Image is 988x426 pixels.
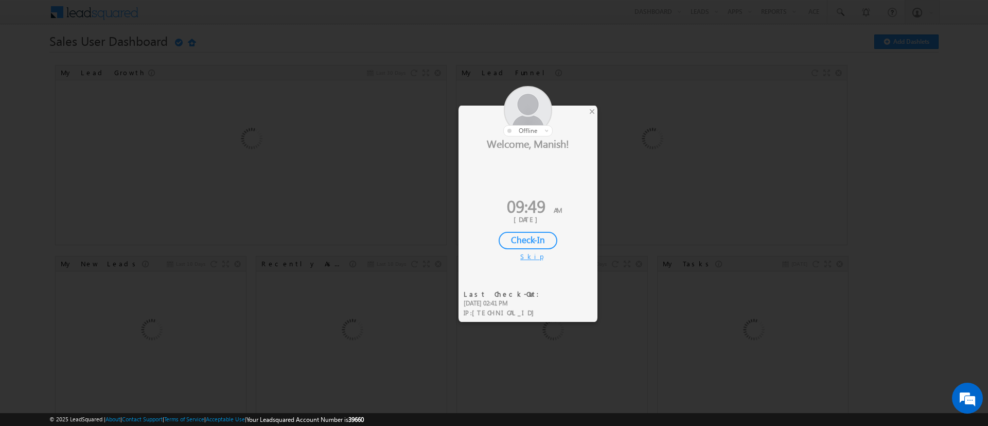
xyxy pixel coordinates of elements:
[49,415,364,424] span: © 2025 LeadSquared | | | | |
[554,206,562,214] span: AM
[464,308,545,318] div: IP :
[206,416,245,422] a: Acceptable Use
[520,252,536,261] div: Skip
[458,137,597,150] div: Welcome, Manish!
[507,194,545,217] span: 09:49
[472,308,539,317] span: [TECHNICAL_ID]
[587,106,597,117] div: ×
[466,215,590,224] div: [DATE]
[122,416,163,422] a: Contact Support
[464,289,545,299] div: Last Check-Out:
[464,299,545,308] div: [DATE] 02:41 PM
[519,127,537,134] span: offline
[246,416,364,423] span: Your Leadsquared Account Number is
[105,416,120,422] a: About
[348,416,364,423] span: 39660
[164,416,204,422] a: Terms of Service
[499,232,557,249] div: Check-In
